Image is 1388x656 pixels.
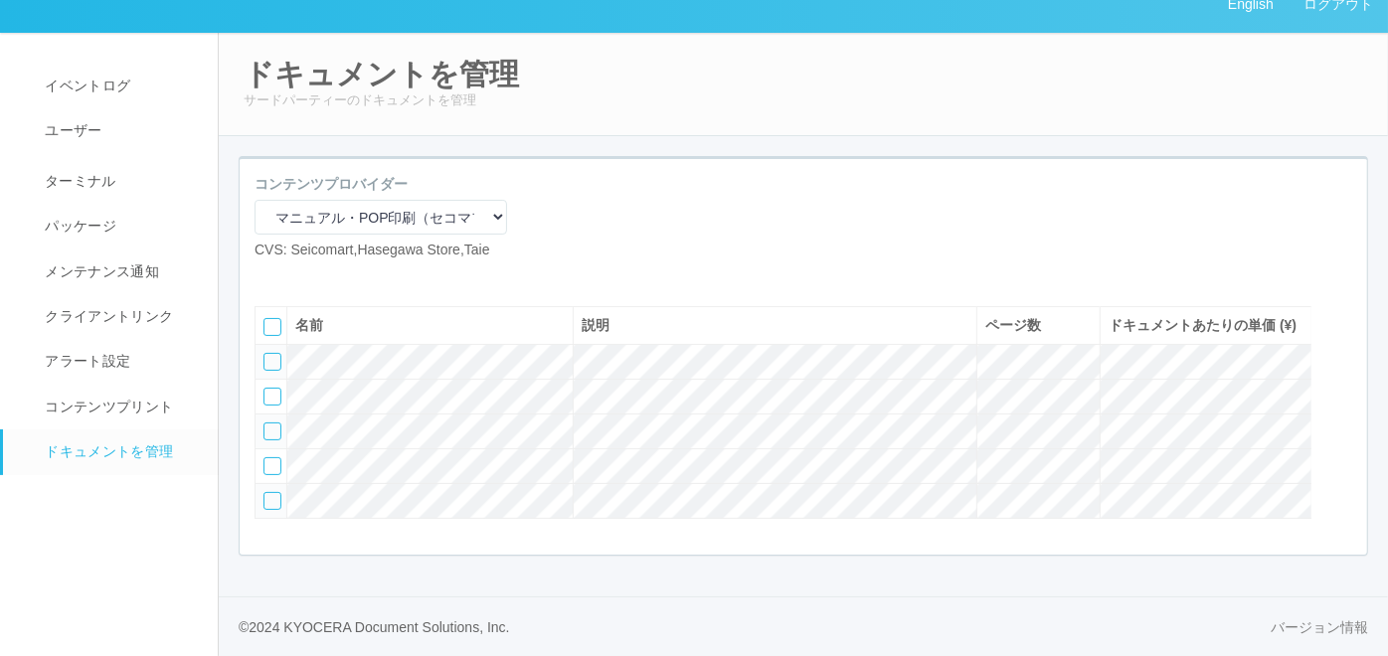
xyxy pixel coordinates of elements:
[1271,617,1368,638] a: バージョン情報
[582,315,968,336] div: 説明
[3,154,236,204] a: ターミナル
[3,64,236,108] a: イベントログ
[3,108,236,153] a: ユーザー
[1327,301,1357,341] div: 最上部に移動
[40,78,130,93] span: イベントログ
[40,308,173,324] span: クライアントリンク
[1327,381,1357,420] div: 下に移動
[244,58,1363,90] h2: ドキュメントを管理
[295,315,565,336] div: 名前
[3,339,236,384] a: アラート設定
[985,315,1092,336] div: ページ数
[1327,420,1357,460] div: 最下部に移動
[40,263,159,279] span: メンテナンス通知
[1327,341,1357,381] div: 上に移動
[3,294,236,339] a: クライアントリンク
[40,122,101,138] span: ユーザー
[40,353,130,369] span: アラート設定
[3,249,236,294] a: メンテナンス通知
[244,90,1363,110] p: サードパーティーのドキュメントを管理
[3,385,236,429] a: コンテンツプリント
[40,173,116,189] span: ターミナル
[255,174,408,195] label: コンテンツプロバイダー
[40,399,173,414] span: コンテンツプリント
[40,443,173,459] span: ドキュメントを管理
[255,242,490,257] span: CVS: Seicomart,Hasegawa Store,Taie
[3,429,236,474] a: ドキュメントを管理
[1109,315,1303,336] div: ドキュメントあたりの単価 (¥)
[3,204,236,248] a: パッケージ
[40,218,116,234] span: パッケージ
[239,619,510,635] span: © 2024 KYOCERA Document Solutions, Inc.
